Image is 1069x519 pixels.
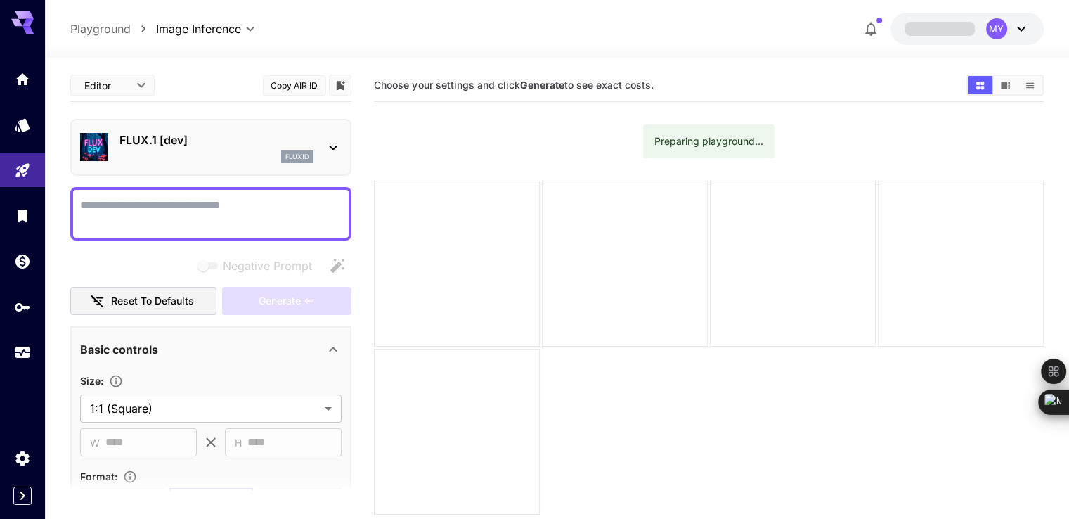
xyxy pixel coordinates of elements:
[70,20,131,37] a: Playground
[654,129,763,154] div: Preparing playground...
[80,341,158,358] p: Basic controls
[263,75,326,96] button: Copy AIR ID
[14,70,31,88] div: Home
[285,152,309,162] p: flux1d
[156,20,241,37] span: Image Inference
[90,435,100,451] span: W
[235,435,242,451] span: H
[80,375,103,387] span: Size :
[14,252,31,270] div: Wallet
[80,470,117,482] span: Format :
[103,374,129,388] button: Adjust the dimensions of the generated image by specifying its width and height in pixels, or sel...
[966,75,1044,96] div: Show images in grid viewShow images in video viewShow images in list view
[14,449,31,467] div: Settings
[70,20,156,37] nav: breadcrumb
[986,18,1007,39] div: MY
[117,470,143,484] button: Choose the file format for the output image.
[80,126,342,169] div: FLUX.1 [dev]flux1d
[90,400,319,417] span: 1:1 (Square)
[195,257,323,274] span: Negative prompts are not compatible with the selected model.
[84,78,128,93] span: Editor
[80,333,342,366] div: Basic controls
[223,257,312,274] span: Negative Prompt
[14,298,31,316] div: API Keys
[993,76,1018,94] button: Show images in video view
[890,13,1044,45] button: MY
[14,207,31,224] div: Library
[14,344,31,361] div: Usage
[1018,76,1042,94] button: Show images in list view
[374,79,653,91] span: Choose your settings and click to see exact costs.
[334,77,346,94] button: Add to library
[14,116,31,134] div: Models
[119,132,313,148] p: FLUX.1 [dev]
[13,487,32,505] button: Expand sidebar
[519,79,564,91] b: Generate
[70,287,216,316] button: Reset to defaults
[14,162,31,179] div: Playground
[968,76,992,94] button: Show images in grid view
